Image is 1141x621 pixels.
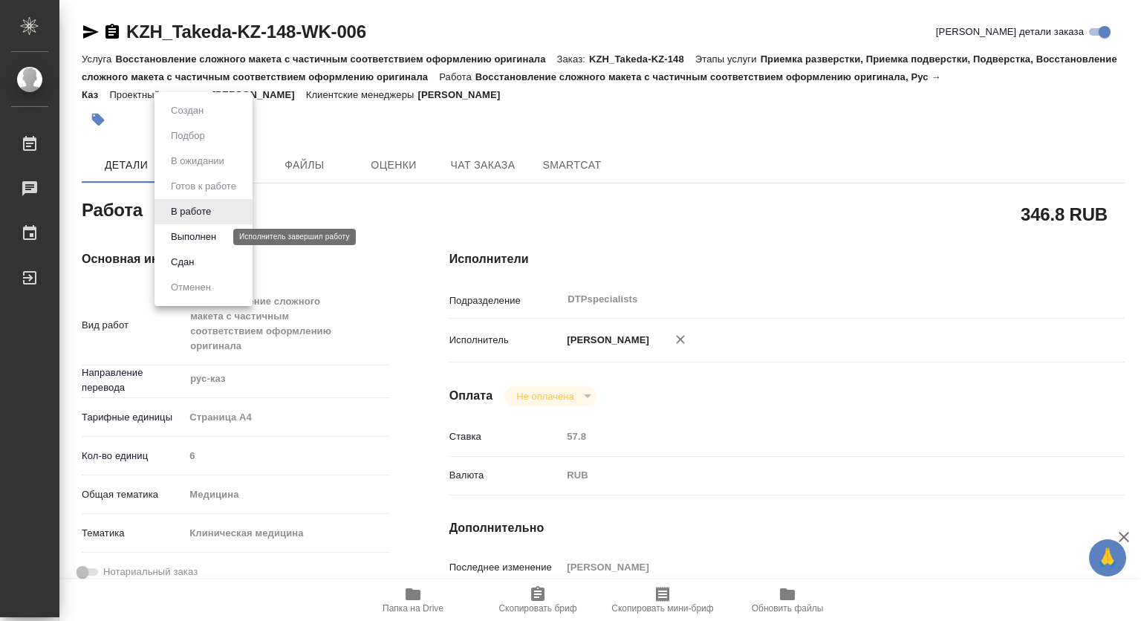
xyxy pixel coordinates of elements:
button: Создан [166,103,208,119]
button: Подбор [166,128,209,144]
button: Отменен [166,279,215,296]
button: Сдан [166,254,198,270]
button: Выполнен [166,229,221,245]
button: В ожидании [166,153,229,169]
button: Готов к работе [166,178,241,195]
button: В работе [166,204,215,220]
